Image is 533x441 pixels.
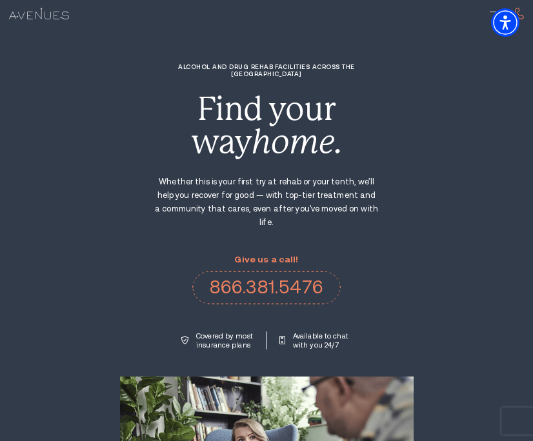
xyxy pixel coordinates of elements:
div: Accessibility Menu [491,8,519,37]
p: Covered by most insurance plans [196,331,255,349]
p: Available to chat with you 24/7 [293,331,352,349]
h1: Alcohol and Drug Rehab Facilities across the [GEOGRAPHIC_DATA] [154,63,379,77]
div: Find your way [154,93,379,158]
a: call 866.381.5476 [192,271,340,304]
i: home. [252,123,342,161]
p: Give us a call! [192,255,340,264]
a: Covered by most insurance plans [181,331,255,349]
a: Available to chat with you 24/7 [279,331,352,349]
p: Whether this is your first try at rehab or your tenth, we'll help you recover for good — with top... [154,175,379,230]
